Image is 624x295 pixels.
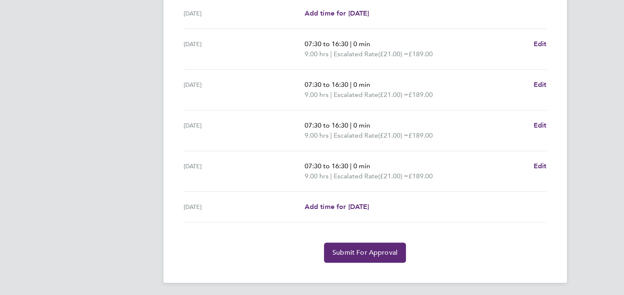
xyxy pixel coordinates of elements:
span: £189.00 [408,172,432,180]
span: (£21.00) = [378,91,408,99]
span: £189.00 [408,131,432,139]
a: Edit [534,39,547,49]
span: (£21.00) = [378,50,408,58]
div: [DATE] [184,202,305,212]
span: Edit [534,40,547,48]
div: [DATE] [184,120,305,141]
span: 07:30 to 16:30 [304,81,348,89]
a: Edit [534,120,547,131]
span: 07:30 to 16:30 [304,121,348,129]
span: Escalated Rate [333,49,378,59]
span: 0 min [353,40,370,48]
a: Edit [534,161,547,171]
span: | [350,162,351,170]
div: [DATE] [184,39,305,59]
span: Add time for [DATE] [304,9,369,17]
span: | [330,91,332,99]
span: 9.00 hrs [304,172,328,180]
a: Add time for [DATE] [304,202,369,212]
div: [DATE] [184,8,305,18]
span: Escalated Rate [333,90,378,100]
span: (£21.00) = [378,172,408,180]
span: £189.00 [408,91,432,99]
span: 9.00 hrs [304,131,328,139]
div: [DATE] [184,80,305,100]
span: Edit [534,162,547,170]
span: 07:30 to 16:30 [304,162,348,170]
button: Submit For Approval [324,243,406,263]
span: Submit For Approval [332,248,398,257]
span: | [350,40,351,48]
span: £189.00 [408,50,432,58]
span: 0 min [353,121,370,129]
span: | [330,50,332,58]
span: 07:30 to 16:30 [304,40,348,48]
span: Edit [534,121,547,129]
span: 9.00 hrs [304,91,328,99]
div: [DATE] [184,161,305,181]
span: 0 min [353,81,370,89]
span: | [350,81,351,89]
span: 0 min [353,162,370,170]
span: | [330,172,332,180]
span: Add time for [DATE] [304,203,369,211]
span: 9.00 hrs [304,50,328,58]
span: | [350,121,351,129]
a: Edit [534,80,547,90]
span: (£21.00) = [378,131,408,139]
a: Add time for [DATE] [304,8,369,18]
span: | [330,131,332,139]
span: Escalated Rate [333,131,378,141]
span: Escalated Rate [333,171,378,181]
span: Edit [534,81,547,89]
